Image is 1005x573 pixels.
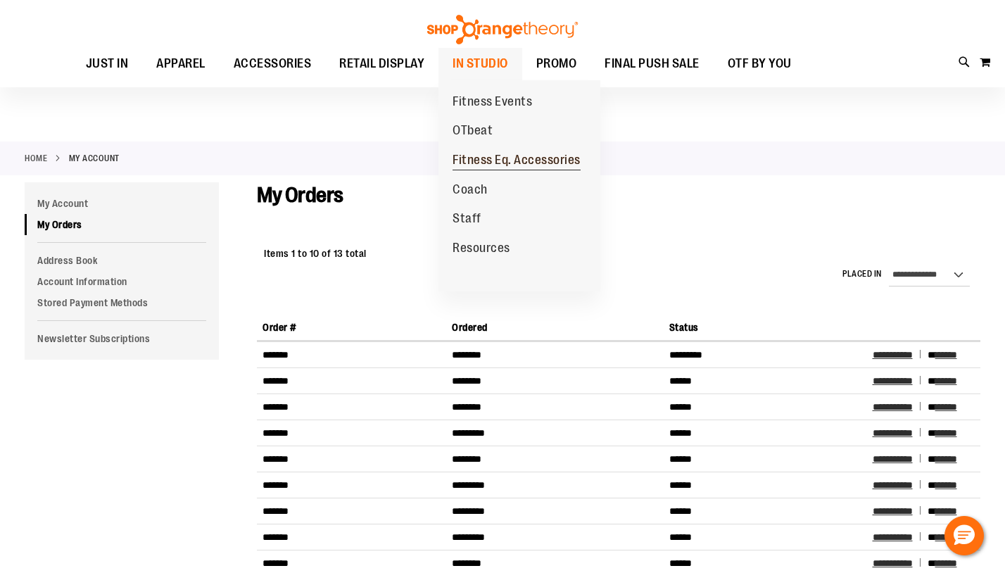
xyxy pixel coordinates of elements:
[69,152,120,165] strong: My Account
[25,250,219,271] a: Address Book
[438,87,546,117] a: Fitness Events
[264,248,367,259] span: Items 1 to 10 of 13 total
[453,211,481,229] span: Staff
[425,15,580,44] img: Shop Orangetheory
[438,175,502,205] a: Coach
[438,234,524,263] a: Resources
[522,48,591,80] a: PROMO
[25,214,219,235] a: My Orders
[944,516,984,555] button: Hello, have a question? Let’s chat.
[664,315,867,341] th: Status
[605,48,700,80] span: FINAL PUSH SALE
[156,48,206,80] span: APPAREL
[438,80,600,291] ul: IN STUDIO
[325,48,438,80] a: RETAIL DISPLAY
[257,183,343,207] span: My Orders
[25,292,219,313] a: Stored Payment Methods
[86,48,129,80] span: JUST IN
[453,94,532,112] span: Fitness Events
[453,241,510,258] span: Resources
[234,48,312,80] span: ACCESSORIES
[220,48,326,80] a: ACCESSORIES
[453,182,488,200] span: Coach
[339,48,424,80] span: RETAIL DISPLAY
[453,123,493,141] span: OTbeat
[453,48,508,80] span: IN STUDIO
[72,48,143,80] a: JUST IN
[257,315,446,341] th: Order #
[536,48,577,80] span: PROMO
[25,328,219,349] a: Newsletter Subscriptions
[25,271,219,292] a: Account Information
[446,315,663,341] th: Ordered
[590,48,714,80] a: FINAL PUSH SALE
[25,193,219,214] a: My Account
[438,146,595,175] a: Fitness Eq. Accessories
[714,48,806,80] a: OTF BY YOU
[142,48,220,80] a: APPAREL
[25,152,47,165] a: Home
[438,48,522,80] a: IN STUDIO
[728,48,792,80] span: OTF BY YOU
[842,268,882,280] label: Placed in
[438,116,507,146] a: OTbeat
[438,204,495,234] a: Staff
[453,153,581,170] span: Fitness Eq. Accessories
